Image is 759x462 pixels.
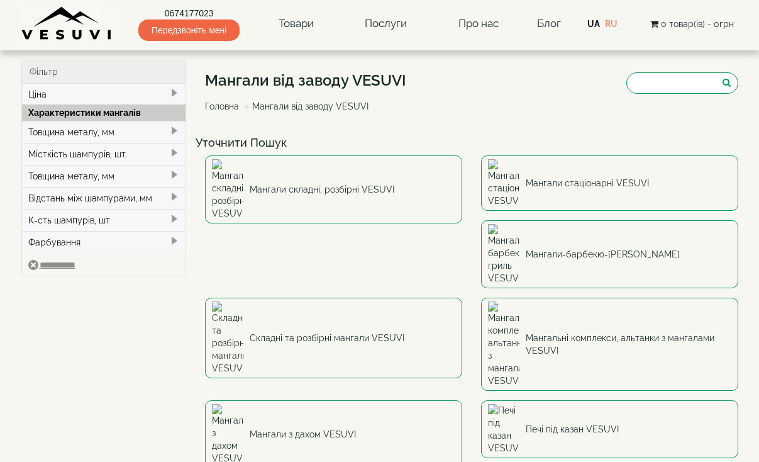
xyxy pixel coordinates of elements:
img: Мангали складні, розбірні VESUVI [212,159,243,220]
img: Мангальні комплекси, альтанки з мангалами VESUVI [488,301,519,387]
div: Характеристики мангалів [22,104,186,121]
a: Мангали стаціонарні VESUVI Мангали стаціонарні VESUVI [481,155,738,211]
span: Передзвоніть мені [138,20,240,41]
img: Мангали стаціонарні VESUVI [488,159,519,207]
div: Ціна [22,84,186,105]
a: Товари [266,9,326,38]
div: Товщина металу, мм [22,121,186,143]
h4: Уточнити Пошук [196,137,748,149]
img: Завод VESUVI [21,6,113,41]
button: 0 товар(ів) - 0грн [646,17,738,31]
img: Складні та розбірні мангали VESUVI [212,301,243,375]
a: Про нас [446,9,511,38]
div: Місткість шампурів, шт. [22,143,186,165]
a: Печі під казан VESUVI Печі під казан VESUVI [481,400,738,458]
img: Печі під казан VESUVI [488,404,519,454]
div: К-сть шампурів, шт [22,209,186,231]
a: UA [587,19,600,29]
a: Блог [537,17,561,30]
img: Мангали-барбекю-гриль VESUVI [488,224,519,285]
a: RU [605,19,618,29]
div: Товщина металу, мм [22,165,186,187]
a: Послуги [352,9,419,38]
a: Мангали складні, розбірні VESUVI Мангали складні, розбірні VESUVI [205,155,462,223]
span: 0 товар(ів) - 0грн [661,19,734,29]
div: Відстань між шампурами, мм [22,187,186,209]
a: 0674177023 [138,7,240,20]
a: Складні та розбірні мангали VESUVI Складні та розбірні мангали VESUVI [205,298,462,378]
li: Мангали від заводу VESUVI [241,100,368,113]
div: Фарбування [22,231,186,253]
h1: Мангали від заводу VESUVI [205,72,406,89]
a: Мангальні комплекси, альтанки з мангалами VESUVI Мангальні комплекси, альтанки з мангалами VESUVI [481,298,738,391]
div: Фільтр [22,60,186,84]
a: Головна [205,101,239,111]
a: Мангали-барбекю-гриль VESUVI Мангали-барбекю-[PERSON_NAME] [481,220,738,288]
